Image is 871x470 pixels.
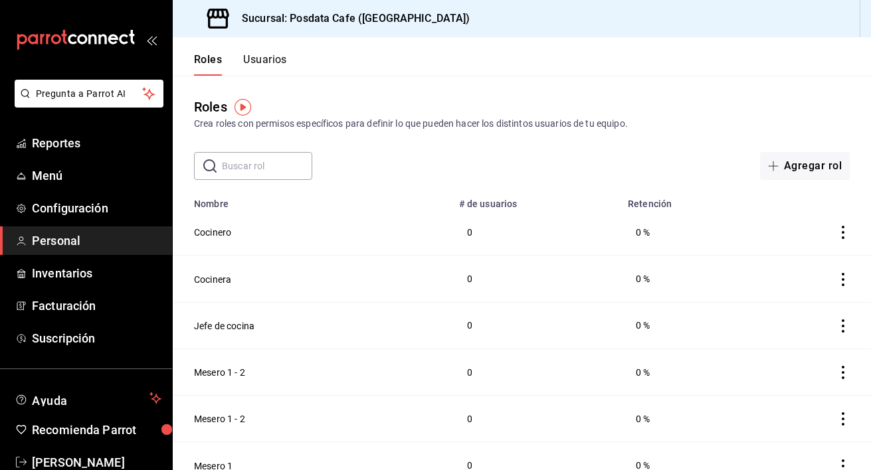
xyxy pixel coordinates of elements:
button: open_drawer_menu [146,35,157,45]
button: Agregar rol [760,152,850,180]
td: 0 % [620,209,756,256]
span: Suscripción [32,329,161,347]
a: Pregunta a Parrot AI [9,96,163,110]
button: Mesero 1 - 2 [194,366,245,379]
button: Cocinero [194,226,231,239]
td: 0 % [620,396,756,442]
div: navigation tabs [194,53,287,76]
span: Configuración [32,199,161,217]
span: Inventarios [32,264,161,282]
span: Pregunta a Parrot AI [36,87,143,101]
div: Crea roles con permisos específicos para definir lo que pueden hacer los distintos usuarios de tu... [194,117,850,131]
button: actions [836,226,850,239]
span: Reportes [32,134,161,152]
button: actions [836,366,850,379]
th: # de usuarios [451,191,620,209]
input: Buscar rol [222,153,312,179]
td: 0 [451,209,620,256]
td: 0 [451,302,620,349]
th: Nombre [173,191,451,209]
td: 0 [451,396,620,442]
button: Mesero 1 - 2 [194,412,245,426]
button: Roles [194,53,222,76]
td: 0 % [620,302,756,349]
button: actions [836,273,850,286]
th: Retención [620,191,756,209]
span: Recomienda Parrot [32,421,161,439]
button: Cocinera [194,273,231,286]
button: actions [836,412,850,426]
span: Facturación [32,297,161,315]
button: Pregunta a Parrot AI [15,80,163,108]
span: Personal [32,232,161,250]
span: Menú [32,167,161,185]
span: Ayuda [32,390,144,406]
button: actions [836,319,850,333]
td: 0 % [620,349,756,395]
td: 0 [451,256,620,302]
h3: Sucursal: Posdata Cafe ([GEOGRAPHIC_DATA]) [231,11,470,27]
td: 0 [451,349,620,395]
img: Tooltip marker [235,99,251,116]
button: Usuarios [243,53,287,76]
button: Jefe de cocina [194,319,254,333]
td: 0 % [620,256,756,302]
div: Roles [194,97,227,117]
